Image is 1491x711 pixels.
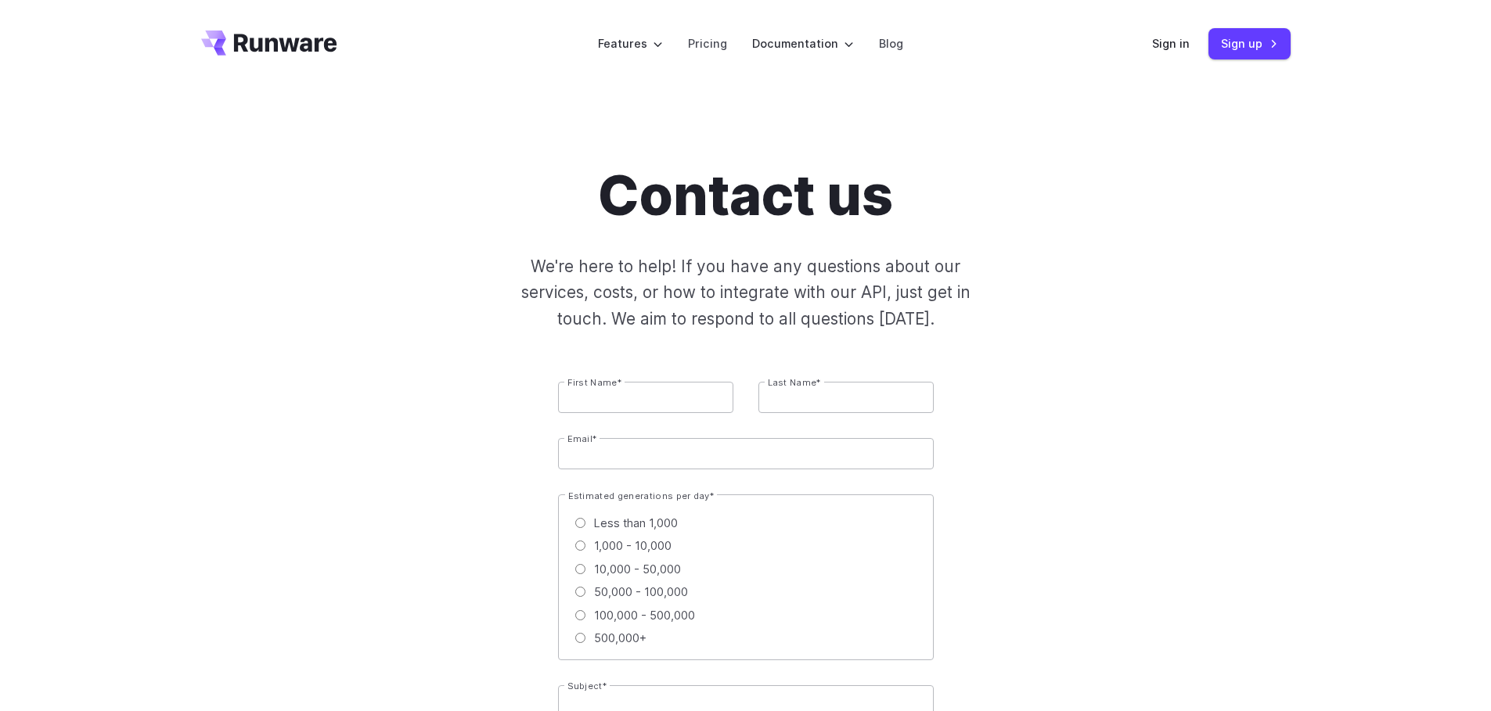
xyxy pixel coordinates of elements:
h1: Contact us [598,163,893,228]
span: 10,000 - 50,000 [594,560,681,578]
span: Estimated generations per day [568,490,710,501]
span: Last Name [768,377,817,388]
input: 1,000 - 10,000 [575,540,585,551]
span: Email [567,433,593,444]
a: Blog [879,34,903,52]
span: Less than 1,000 [594,514,678,532]
input: 500,000+ [575,633,585,643]
a: Pricing [688,34,727,52]
input: 10,000 - 50,000 [575,564,585,574]
span: 500,000+ [594,629,646,647]
a: Sign in [1152,34,1190,52]
p: We're here to help! If you have any questions about our services, costs, or how to integrate with... [495,253,996,332]
label: Features [598,34,663,52]
span: 1,000 - 10,000 [594,537,672,555]
span: Subject [567,680,603,691]
label: Documentation [752,34,854,52]
span: 50,000 - 100,000 [594,583,688,601]
a: Go to / [201,31,337,56]
a: Sign up [1208,28,1291,59]
input: Less than 1,000 [575,518,585,528]
input: 100,000 - 500,000 [575,610,585,620]
input: 50,000 - 100,000 [575,587,585,597]
span: First Name [567,377,618,388]
span: 100,000 - 500,000 [594,606,695,624]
